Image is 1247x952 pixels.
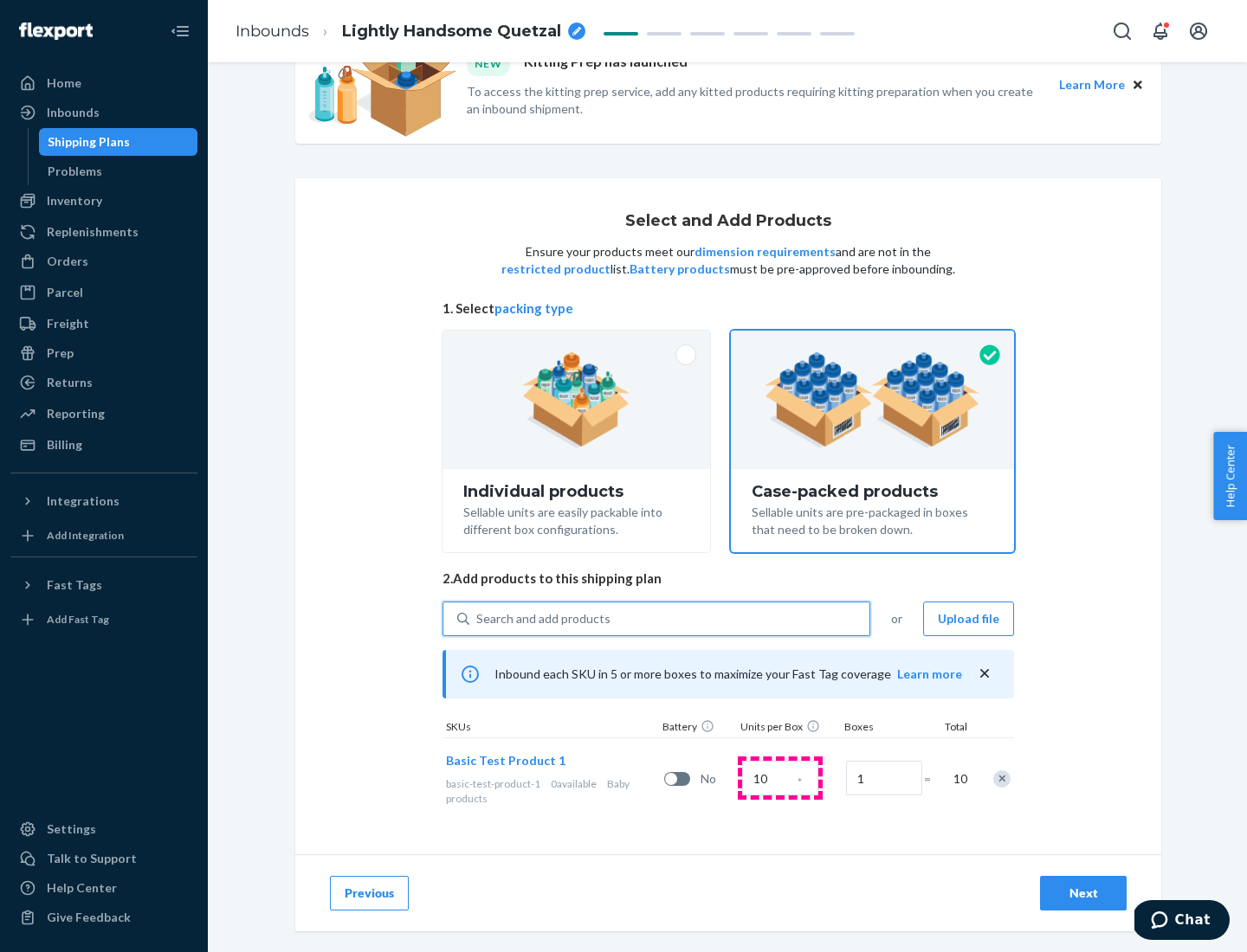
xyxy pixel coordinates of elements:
[551,777,597,790] span: 0 available
[10,874,197,902] a: Help Center
[695,243,836,261] button: dimension requirements
[467,83,1043,118] p: To access the kitting prep service, add any kitted products requiring kitting preparation when yo...
[47,374,93,391] div: Returns
[10,400,197,428] a: Reporting
[10,248,197,275] a: Orders
[443,719,659,737] div: SKUs
[463,483,689,500] div: Individual products
[1059,75,1125,94] button: Learn More
[48,133,130,151] div: Shipping Plans
[752,500,993,538] div: Sellable units are pre-packaged in boxes that need to be broken down.
[630,261,730,278] button: Battery products
[742,761,818,795] input: Case Quantity
[1181,14,1216,48] button: Open account menu
[1105,14,1140,48] button: Open Search Box
[47,820,96,838] div: Settings
[47,528,124,543] div: Add Integration
[846,761,922,795] input: Number of boxes
[10,431,197,459] a: Billing
[1134,900,1230,943] iframe: Opens a widget where you can chat to one of our agents
[39,158,198,185] a: Problems
[10,522,197,550] a: Add Integration
[752,483,993,500] div: Case-packed products
[10,218,197,246] a: Replenishments
[10,369,197,396] a: Returns
[10,279,197,306] a: Parcel
[924,770,941,788] span: =
[47,909,131,926] div: Give Feedback
[163,14,197,48] button: Close Navigation
[446,753,565,768] span: Basic Test Product 1
[443,650,1014,698] div: Inbound each SKU in 5 or more boxes to maximize your Fast Tag coverage
[19,23,93,40] img: Flexport logo
[10,571,197,599] button: Fast Tags
[10,606,197,634] a: Add Fast Tag
[467,52,510,75] div: NEW
[47,492,120,510] div: Integrations
[10,339,197,367] a: Prep
[524,52,688,75] p: Kitting Prep has launched
[443,299,1014,318] span: 1. Select
[891,610,902,627] span: or
[47,192,102,209] div: Inventory
[443,569,1014,588] span: 2. Add products to this shipping plan
[47,284,83,301] div: Parcel
[39,128,198,156] a: Shipping Plans
[1040,876,1127,910] button: Next
[1055,884,1112,902] div: Next
[897,666,962,683] button: Learn more
[47,315,89,332] div: Freight
[737,719,841,737] div: Units per Box
[494,299,573,318] button: packing type
[10,187,197,215] a: Inventory
[993,770,1011,788] div: Remove Item
[446,777,540,790] span: basic-test-product-1
[446,776,657,806] div: Baby products
[47,74,81,92] div: Home
[625,213,831,230] h1: Select and Add Products
[923,601,1014,636] button: Upload file
[10,487,197,515] button: Integrations
[222,6,599,57] ol: breadcrumbs
[47,223,139,241] div: Replenishments
[342,21,561,43] span: Lightly Handsome Quetzal
[1143,14,1178,48] button: Open notifications
[47,253,88,270] div: Orders
[463,500,689,538] div: Sellable units are easily packable into different box configurations.
[330,876,409,910] button: Previous
[47,436,82,453] div: Billing
[1213,432,1247,520] button: Help Center
[522,352,630,447] img: individual-pack.facf35554cb0f1810c75b2bd6df2d64e.png
[47,879,117,897] div: Help Center
[841,719,927,737] div: Boxes
[10,845,197,872] button: Talk to Support
[10,310,197,338] a: Freight
[950,770,967,788] span: 10
[976,665,993,683] button: close
[701,770,735,788] span: No
[927,719,971,737] div: Total
[48,163,102,180] div: Problems
[10,99,197,126] a: Inbounds
[476,610,611,627] div: Search and add products
[10,904,197,931] button: Give Feedback
[765,352,980,447] img: case-pack.59cecea509d18c883b923b81aeac6d0b.png
[47,405,105,422] div: Reporting
[47,612,109,627] div: Add Fast Tag
[236,22,309,41] a: Inbounds
[659,719,737,737] div: Battery
[1128,75,1147,94] button: Close
[47,850,137,867] div: Talk to Support
[500,243,957,278] p: Ensure your products meet our and are not in the list. must be pre-approved before inbounding.
[10,69,197,97] a: Home
[10,815,197,843] a: Settings
[446,752,565,769] button: Basic Test Product 1
[501,261,611,278] button: restricted product
[47,576,102,594] div: Fast Tags
[47,104,100,121] div: Inbounds
[47,344,74,362] div: Prep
